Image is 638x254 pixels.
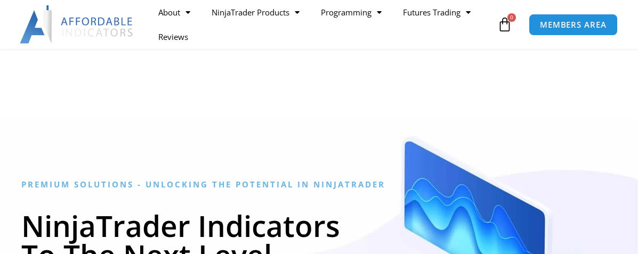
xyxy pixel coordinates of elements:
[507,13,516,22] span: 0
[540,21,607,29] span: MEMBERS AREA
[148,24,199,49] a: Reviews
[481,9,528,40] a: 0
[20,5,134,44] img: LogoAI | Affordable Indicators – NinjaTrader
[529,14,618,36] a: MEMBERS AREA
[21,179,617,190] h6: Premium Solutions - Unlocking the Potential in NinjaTrader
